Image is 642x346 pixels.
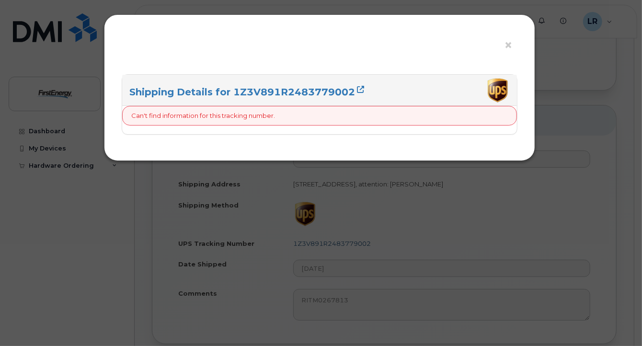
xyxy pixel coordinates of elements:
[129,86,364,98] a: Shipping Details for 1Z3V891R2483779002
[504,36,513,54] span: ×
[131,111,275,120] p: Can't find information for this tracking number.
[600,304,635,339] iframe: Messenger Launcher
[504,38,517,53] button: ×
[486,77,510,104] img: ups-065b5a60214998095c38875261380b7f924ec8f6fe06ec167ae1927634933c50.png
